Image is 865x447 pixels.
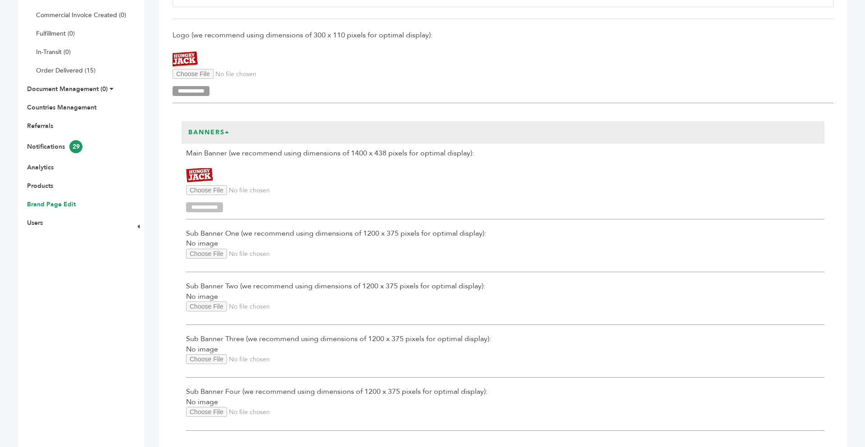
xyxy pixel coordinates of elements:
[27,219,43,227] a: Users
[27,200,76,209] a: Brand Page Edit
[182,121,237,144] h3: Banners
[27,182,53,190] a: Products
[36,66,96,75] a: Order Delivered (15)
[36,29,75,38] a: Fulfillment (0)
[27,142,82,151] a: Notifications29
[173,50,200,69] img: Hungry Jack
[186,168,213,185] img: Hungry Jack
[186,148,824,158] span: Main Banner (we recommend using dimensions of 1400 x 438 pixels for optimal display):
[186,228,824,238] span: Sub Banner One (we recommend using dimensions of 1200 x 375 pixels for optimal display):
[186,334,824,378] div: No image
[186,387,824,430] div: No image
[69,140,82,153] span: 29
[186,281,824,325] div: No image
[27,85,108,93] a: Document Management (0)
[27,122,53,130] a: Referrals
[186,334,824,344] span: Sub Banner Three (we recommend using dimensions of 1200 x 375 pixels for optimal display):
[36,11,126,19] a: Commercial Invoice Created (0)
[186,387,824,397] span: Sub Banner Four (we recommend using dimensions of 1200 x 375 pixels for optimal display):
[27,103,96,112] a: Countries Management
[27,163,54,172] a: Analytics
[173,30,833,40] span: Logo (we recommend using dimensions of 300 x 110 pixels for optimal display):
[186,228,824,272] div: No image
[186,281,824,291] span: Sub Banner Two (we recommend using dimensions of 1200 x 375 pixels for optimal display):
[36,48,71,56] a: In-Transit (0)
